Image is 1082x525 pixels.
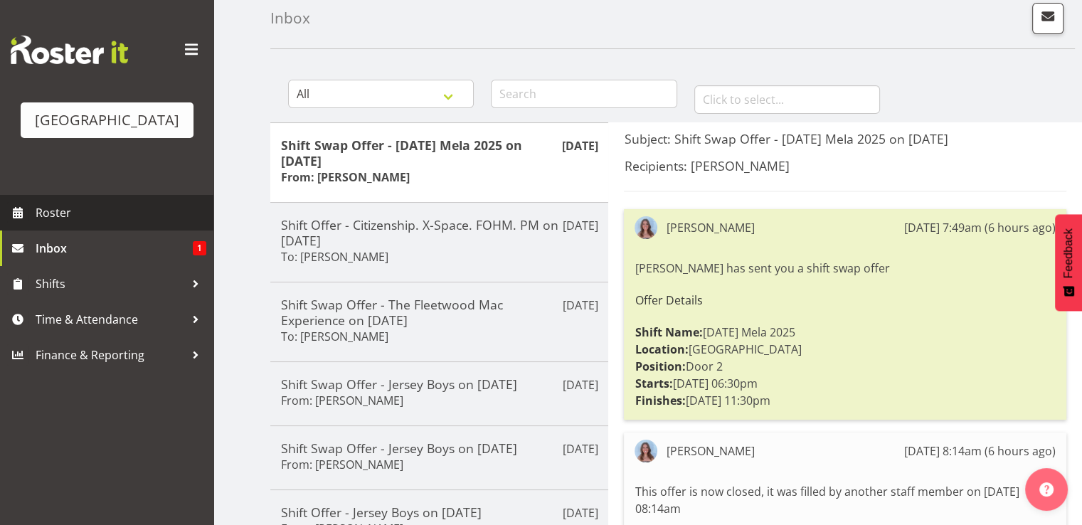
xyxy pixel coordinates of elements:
[635,359,685,374] strong: Position:
[562,376,598,393] p: [DATE]
[281,440,598,456] h5: Shift Swap Offer - Jersey Boys on [DATE]
[281,170,410,184] h6: From: [PERSON_NAME]
[635,256,1056,413] div: [PERSON_NAME] has sent you a shift swap offer [DATE] Mela 2025 [GEOGRAPHIC_DATA] Door 2 [DATE] 06...
[635,324,702,340] strong: Shift Name:
[904,219,1056,236] div: [DATE] 7:49am (6 hours ago)
[35,110,179,131] div: [GEOGRAPHIC_DATA]
[904,442,1056,460] div: [DATE] 8:14am (6 hours ago)
[281,217,598,248] h5: Shift Offer - Citizenship. X-Space. FOHM. PM on [DATE]
[36,309,185,330] span: Time & Attendance
[666,442,754,460] div: [PERSON_NAME]
[36,273,185,295] span: Shifts
[635,479,1056,521] div: This offer is now closed, it was filled by another staff member on [DATE] 08:14am
[281,376,598,392] h5: Shift Swap Offer - Jersey Boys on [DATE]
[281,250,388,264] h6: To: [PERSON_NAME]
[561,137,598,154] p: [DATE]
[1062,228,1075,278] span: Feedback
[562,440,598,457] p: [DATE]
[624,131,1066,147] h5: Subject: Shift Swap Offer - [DATE] Mela 2025 on [DATE]
[1039,482,1054,497] img: help-xxl-2.png
[281,393,403,408] h6: From: [PERSON_NAME]
[36,202,206,223] span: Roster
[562,504,598,521] p: [DATE]
[666,219,754,236] div: [PERSON_NAME]
[562,297,598,314] p: [DATE]
[281,297,598,328] h5: Shift Swap Offer - The Fleetwood Mac Experience on [DATE]
[281,329,388,344] h6: To: [PERSON_NAME]
[36,344,185,366] span: Finance & Reporting
[624,158,1066,174] h5: Recipients: [PERSON_NAME]
[281,457,403,472] h6: From: [PERSON_NAME]
[491,80,677,108] input: Search
[635,376,672,391] strong: Starts:
[281,137,598,169] h5: Shift Swap Offer - [DATE] Mela 2025 on [DATE]
[11,36,128,64] img: Rosterit website logo
[635,440,657,462] img: sumner-raos392e284751624405832f3cd805d96d8a.png
[635,393,685,408] strong: Finishes:
[270,10,310,26] h4: Inbox
[36,238,193,259] span: Inbox
[1055,214,1082,311] button: Feedback - Show survey
[635,341,688,357] strong: Location:
[635,294,1056,307] h6: Offer Details
[635,216,657,239] img: sumner-raos392e284751624405832f3cd805d96d8a.png
[694,85,880,114] input: Click to select...
[281,504,598,520] h5: Shift Offer - Jersey Boys on [DATE]
[193,241,206,255] span: 1
[562,217,598,234] p: [DATE]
